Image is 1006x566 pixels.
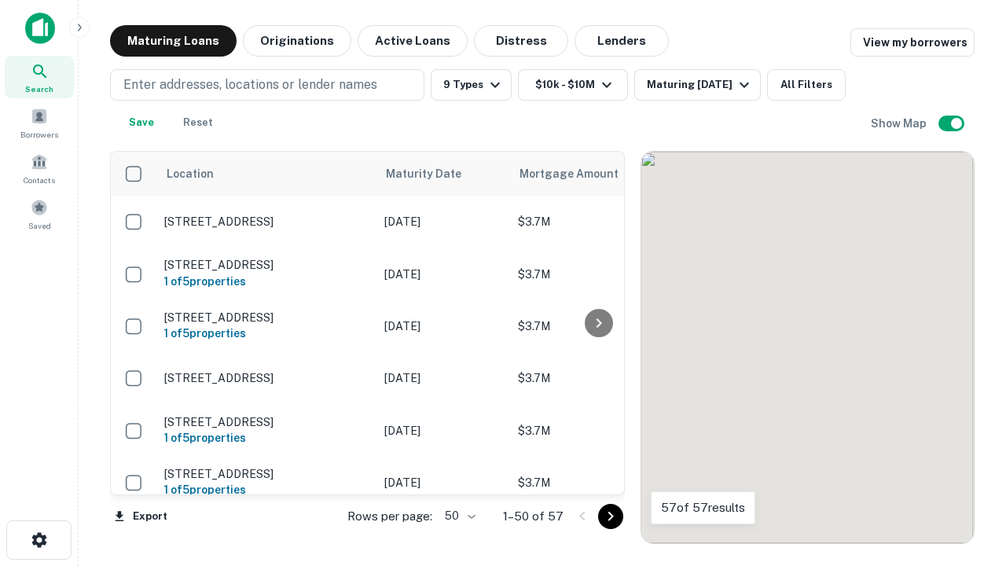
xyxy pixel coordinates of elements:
[641,152,974,543] div: 0 0
[598,504,623,529] button: Go to next page
[384,266,502,283] p: [DATE]
[5,56,74,98] a: Search
[767,69,846,101] button: All Filters
[518,69,628,101] button: $10k - $10M
[384,422,502,439] p: [DATE]
[634,69,761,101] button: Maturing [DATE]
[5,193,74,235] a: Saved
[156,152,376,196] th: Location
[384,318,502,335] p: [DATE]
[518,266,675,283] p: $3.7M
[164,325,369,342] h6: 1 of 5 properties
[164,311,369,325] p: [STREET_ADDRESS]
[518,318,675,335] p: $3.7M
[243,25,351,57] button: Originations
[164,215,369,229] p: [STREET_ADDRESS]
[510,152,683,196] th: Mortgage Amount
[110,505,171,528] button: Export
[110,69,424,101] button: Enter addresses, locations or lender names
[5,101,74,144] a: Borrowers
[164,429,369,447] h6: 1 of 5 properties
[850,28,975,57] a: View my borrowers
[347,507,432,526] p: Rows per page:
[518,213,675,230] p: $3.7M
[503,507,564,526] p: 1–50 of 57
[123,75,377,94] p: Enter addresses, locations or lender names
[871,115,929,132] h6: Show Map
[164,415,369,429] p: [STREET_ADDRESS]
[358,25,468,57] button: Active Loans
[164,371,369,385] p: [STREET_ADDRESS]
[166,164,214,183] span: Location
[431,69,512,101] button: 9 Types
[927,390,1006,465] iframe: Chat Widget
[110,25,237,57] button: Maturing Loans
[439,505,478,527] div: 50
[164,481,369,498] h6: 1 of 5 properties
[520,164,639,183] span: Mortgage Amount
[575,25,669,57] button: Lenders
[25,13,55,44] img: capitalize-icon.png
[20,128,58,141] span: Borrowers
[116,107,167,138] button: Save your search to get updates of matches that match your search criteria.
[386,164,482,183] span: Maturity Date
[24,174,55,186] span: Contacts
[474,25,568,57] button: Distress
[384,213,502,230] p: [DATE]
[661,498,745,517] p: 57 of 57 results
[384,474,502,491] p: [DATE]
[518,422,675,439] p: $3.7M
[518,369,675,387] p: $3.7M
[518,474,675,491] p: $3.7M
[384,369,502,387] p: [DATE]
[164,258,369,272] p: [STREET_ADDRESS]
[28,219,51,232] span: Saved
[5,147,74,189] a: Contacts
[376,152,510,196] th: Maturity Date
[173,107,223,138] button: Reset
[164,467,369,481] p: [STREET_ADDRESS]
[25,83,53,95] span: Search
[164,273,369,290] h6: 1 of 5 properties
[647,75,754,94] div: Maturing [DATE]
